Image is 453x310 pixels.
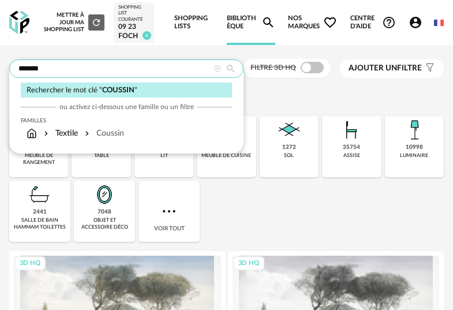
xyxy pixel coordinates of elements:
[250,64,296,71] span: Filtre 3D HQ
[343,152,360,159] div: assise
[42,128,51,139] img: svg+xml;base64,PHN2ZyB3aWR0aD0iMTYiIGhlaWdodD0iMTYiIHZpZXdCb3g9IjAgMCAxNiAxNiIgZmlsbD0ibm9uZSIgeG...
[13,152,65,166] div: meuble de rangement
[98,208,111,216] div: 7048
[21,117,232,124] div: Familles
[91,20,102,25] span: Refresh icon
[59,102,194,111] span: ou activez ci-dessous une famille ou un filtre
[13,217,67,230] div: salle de bain hammam toilettes
[338,116,365,144] img: Assise.png
[323,16,337,29] span: Heart Outline icon
[33,208,47,216] div: 2441
[349,64,397,72] span: Ajouter un
[261,16,275,29] span: Magnify icon
[275,116,303,144] img: Sol.png
[409,16,422,29] span: Account Circle icon
[422,64,435,73] span: Filter icon
[349,64,422,73] span: filtre
[138,181,200,242] div: Voir tout
[340,59,444,78] button: Ajouter unfiltre Filter icon
[143,31,151,40] span: 6
[233,256,264,271] div: 3D HQ
[406,144,423,151] div: 10998
[160,202,178,221] img: more.7b13dc1.svg
[102,87,134,94] span: COUSSIN
[118,5,149,40] a: Shopping List courante 09 23 FOCH 6
[201,152,251,159] div: meuble de cuisine
[91,181,118,208] img: Miroir.png
[9,11,29,35] img: OXP
[400,152,428,159] div: luminaire
[382,16,396,29] span: Help Circle Outline icon
[409,16,428,29] span: Account Circle icon
[434,18,444,28] img: fr
[343,144,360,151] div: 35754
[27,128,37,139] img: svg+xml;base64,PHN2ZyB3aWR0aD0iMTYiIGhlaWdodD0iMTciIHZpZXdCb3g9IjAgMCAxNiAxNyIgZmlsbD0ibm9uZSIgeG...
[21,83,232,98] div: Rechercher le mot clé " "
[118,23,149,40] div: 09 23 FOCH
[160,152,168,159] div: lit
[43,12,104,33] div: Mettre à jour ma Shopping List
[14,256,46,271] div: 3D HQ
[42,128,78,139] div: Textile
[118,5,149,23] div: Shopping List courante
[77,217,132,230] div: objet et accessoire déco
[350,14,396,31] span: Centre d'aideHelp Circle Outline icon
[94,152,109,159] div: table
[282,144,296,151] div: 1272
[284,152,294,159] div: sol
[400,116,428,144] img: Luminaire.png
[26,181,54,208] img: Salle%20de%20bain.png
